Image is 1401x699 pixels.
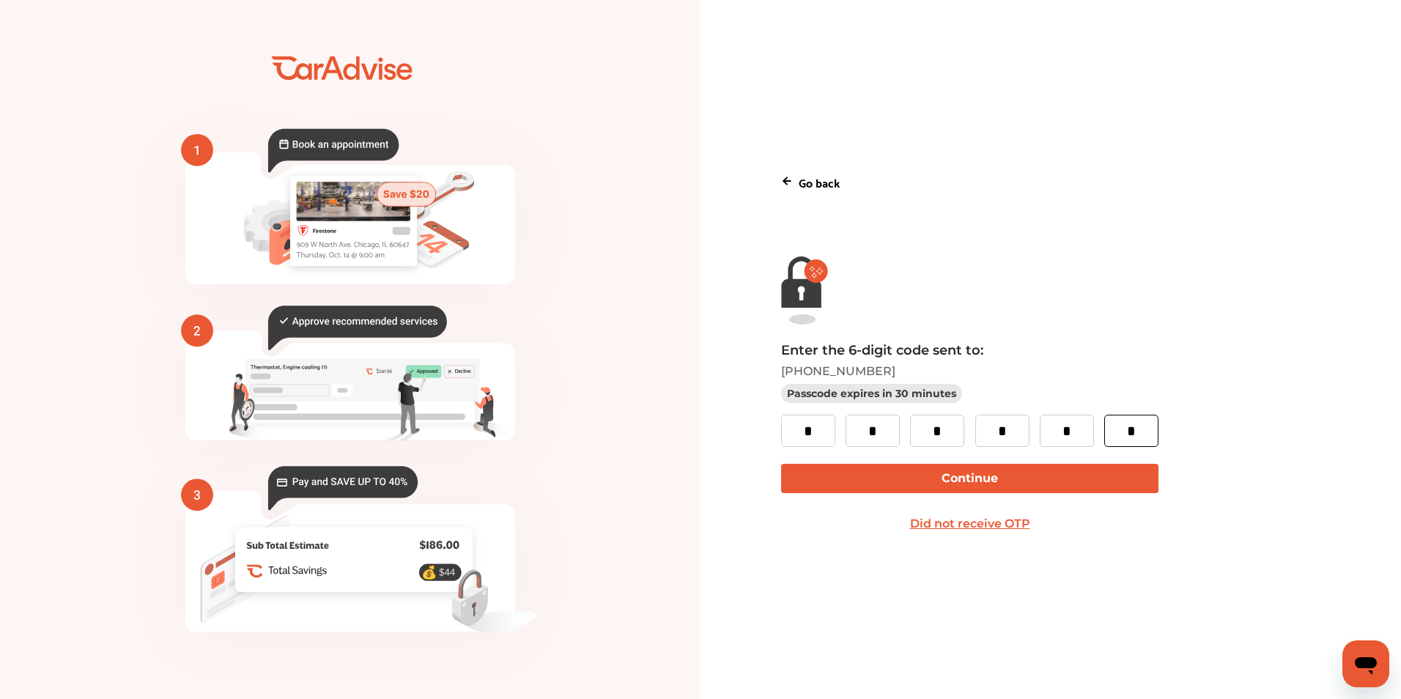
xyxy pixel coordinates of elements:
[1342,640,1389,687] iframe: Button to launch messaging window
[799,172,840,192] p: Go back
[781,256,828,325] img: magic-link-lock-error.9d88b03f.svg
[781,384,962,403] p: Passcode expires in 30 minutes
[781,342,1320,358] p: Enter the 6-digit code sent to:
[781,464,1158,493] button: Continue
[781,509,1158,539] button: Did not receive OTP
[781,364,1320,378] p: [PHONE_NUMBER]
[421,565,437,580] text: 💰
